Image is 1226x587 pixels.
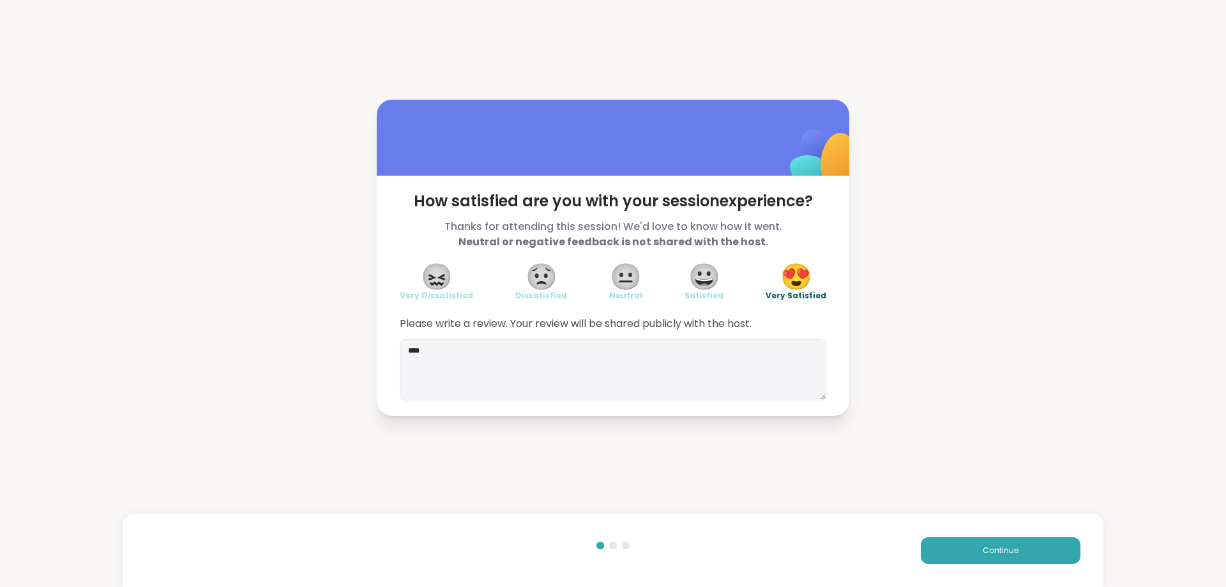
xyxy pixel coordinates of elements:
[400,291,473,301] span: Very Dissatisfied
[610,265,642,288] span: 😐
[526,265,557,288] span: 😟
[983,545,1018,556] span: Continue
[458,234,768,249] b: Neutral or negative feedback is not shared with the host.
[421,265,453,288] span: 😖
[400,219,826,250] span: Thanks for attending this session! We'd love to know how it went.
[400,316,826,332] span: Please write a review. Your review will be shared publicly with the host.
[921,537,1080,564] button: Continue
[760,96,887,224] img: ShareWell Logomark
[515,291,567,301] span: Dissatisfied
[685,291,723,301] span: Satisfied
[766,291,826,301] span: Very Satisfied
[400,191,826,211] span: How satisfied are you with your session experience?
[688,265,720,288] span: 😀
[780,265,812,288] span: 😍
[609,291,642,301] span: Neutral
